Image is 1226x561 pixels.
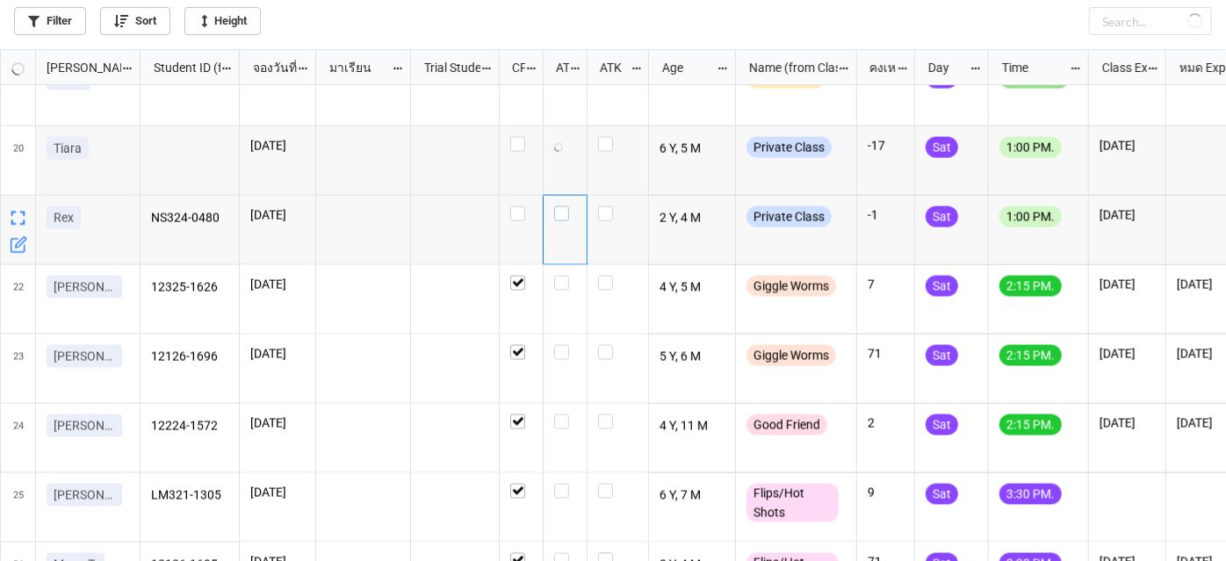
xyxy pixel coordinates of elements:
div: Name (from Class) [739,58,838,77]
p: [DATE] [250,345,305,363]
span: 23 [13,334,24,403]
p: -1 [868,206,904,224]
span: 25 [13,473,24,542]
p: [DATE] [250,276,305,293]
p: 12126-1696 [151,345,229,370]
p: 4 Y, 11 M [660,414,725,439]
p: [DATE] [1100,206,1155,224]
p: [DATE] [1100,414,1155,432]
div: 2:15 PM. [999,414,1062,435]
p: [PERSON_NAME] [54,417,115,435]
div: Sat [926,414,958,435]
div: Trial Student [414,58,480,77]
p: 2 [868,414,904,432]
div: Giggle Worms [746,345,836,366]
span: 20 [13,126,24,195]
div: Sat [926,345,958,366]
div: ATK [589,58,630,77]
p: [PERSON_NAME] [54,278,115,296]
span: 24 [13,404,24,472]
span: 19 [13,57,24,126]
div: Time [992,58,1070,77]
p: [DATE] [1100,276,1155,293]
div: 3:30 PM. [999,484,1062,505]
p: 7 [868,276,904,293]
div: ATT [545,58,570,77]
div: Flips/Hot Shots [746,484,839,522]
p: [DATE] [250,137,305,155]
input: Search... [1089,7,1212,35]
p: 71 [868,345,904,363]
div: คงเหลือ (from Nick Name) [859,58,896,77]
div: 1:00 PM. [999,137,1062,158]
div: Sat [926,484,958,505]
a: Filter [14,7,86,35]
p: 12325-1626 [151,276,229,300]
div: Day [918,58,970,77]
div: grid [1,50,141,85]
div: จองวันที่ [242,58,298,77]
div: Class Expiration [1092,58,1148,77]
p: 2 Y, 4 M [660,206,725,231]
div: Sat [926,276,958,297]
p: [PERSON_NAME] [54,486,115,504]
p: 6 Y, 7 M [660,484,725,508]
div: Student ID (from [PERSON_NAME] Name) [143,58,220,77]
p: [PERSON_NAME] [54,348,115,365]
p: NS324-0480 [151,206,229,231]
div: Good Friend [746,414,827,435]
p: Tiara [54,140,82,157]
a: Sort [100,7,170,35]
div: Age [652,58,717,77]
p: Rex [54,209,74,227]
p: 4 Y, 5 M [660,276,725,300]
p: -17 [868,137,904,155]
div: Giggle Worms [746,276,836,297]
p: 9 [868,484,904,501]
p: [DATE] [1100,345,1155,363]
div: 1:00 PM. [999,206,1062,227]
div: 2:15 PM. [999,276,1062,297]
p: 6 Y, 5 M [660,137,725,162]
div: 2:15 PM. [999,345,1062,366]
div: CF [501,58,526,77]
p: [DATE] [250,484,305,501]
div: [PERSON_NAME] Name [36,58,121,77]
p: 5 Y, 6 M [660,345,725,370]
div: Private Class [746,137,832,158]
p: [DATE] [1100,137,1155,155]
div: Private Class [746,206,832,227]
a: Height [184,7,261,35]
span: 22 [13,265,24,334]
p: 12224-1572 [151,414,229,439]
p: [DATE] [250,206,305,224]
div: Sat [926,137,958,158]
p: [DATE] [250,414,305,432]
div: มาเรียน [319,58,392,77]
p: LM321-1305 [151,484,229,508]
div: Sat [926,206,958,227]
